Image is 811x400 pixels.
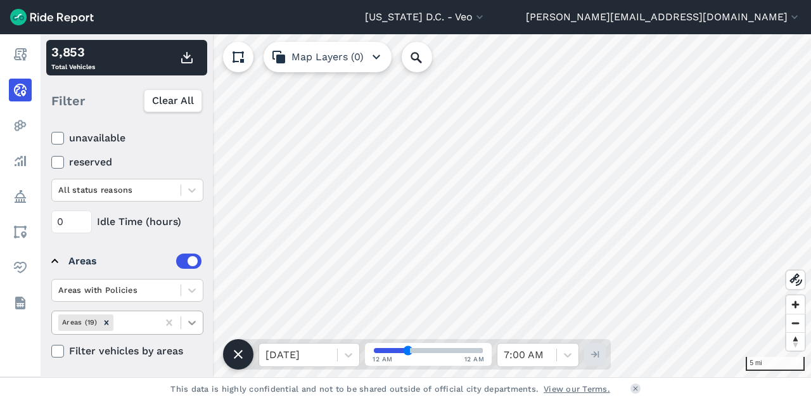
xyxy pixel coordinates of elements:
[51,42,95,73] div: Total Vehicles
[46,81,207,120] div: Filter
[373,354,393,364] span: 12 AM
[464,354,485,364] span: 12 AM
[51,42,95,61] div: 3,853
[746,357,805,371] div: 5 mi
[41,34,811,377] canvas: Map
[365,10,486,25] button: [US_STATE] D.C. - Veo
[51,243,201,279] summary: Areas
[786,314,805,332] button: Zoom out
[99,314,113,330] div: Remove Areas (19)
[786,295,805,314] button: Zoom in
[9,185,32,208] a: Policy
[402,42,452,72] input: Search Location or Vehicles
[51,344,203,359] label: Filter vehicles by areas
[10,9,94,25] img: Ride Report
[68,254,201,269] div: Areas
[51,210,203,233] div: Idle Time (hours)
[9,79,32,101] a: Realtime
[9,43,32,66] a: Report
[9,256,32,279] a: Health
[264,42,392,72] button: Map Layers (0)
[9,292,32,314] a: Datasets
[786,332,805,351] button: Reset bearing to north
[9,114,32,137] a: Heatmaps
[544,383,610,395] a: View our Terms.
[526,10,801,25] button: [PERSON_NAME][EMAIL_ADDRESS][DOMAIN_NAME]
[58,314,99,330] div: Areas (19)
[152,93,194,108] span: Clear All
[51,155,203,170] label: reserved
[51,131,203,146] label: unavailable
[144,89,202,112] button: Clear All
[9,221,32,243] a: Areas
[9,150,32,172] a: Analyze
